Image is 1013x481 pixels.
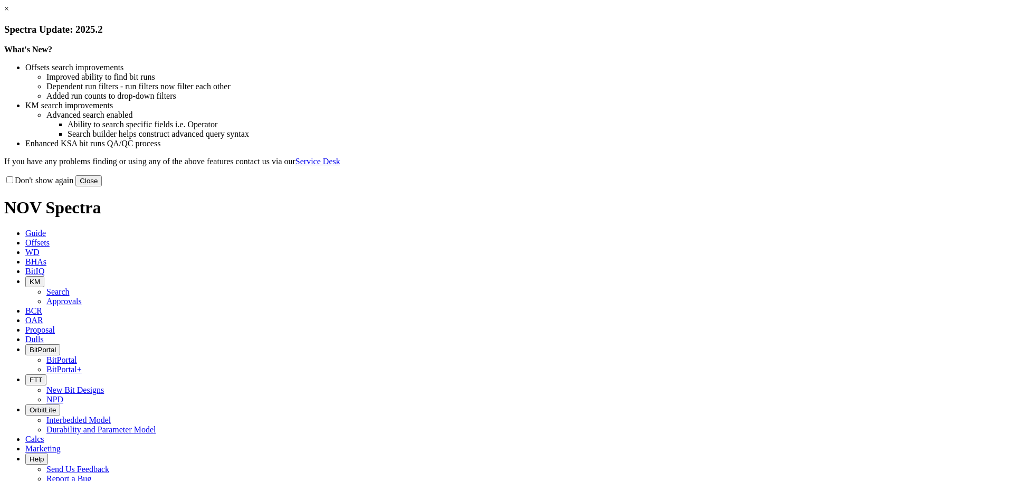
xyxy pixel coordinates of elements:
span: OrbitLite [30,406,56,414]
span: Marketing [25,444,61,453]
span: Dulls [25,335,44,344]
span: WD [25,248,40,257]
span: Calcs [25,435,44,444]
li: Added run counts to drop-down filters [46,91,1009,101]
input: Don't show again [6,176,13,183]
p: If you have any problems finding or using any of the above features contact us via our [4,157,1009,166]
h1: NOV Spectra [4,198,1009,218]
span: BHAs [25,257,46,266]
li: Enhanced KSA bit runs QA/QC process [25,139,1009,148]
a: New Bit Designs [46,385,104,394]
button: Close [75,175,102,186]
strong: What's New? [4,45,52,54]
label: Don't show again [4,176,73,185]
a: Service Desk [295,157,340,166]
a: Approvals [46,297,82,306]
a: NPD [46,395,63,404]
span: BitIQ [25,267,44,276]
span: FTT [30,376,42,384]
h3: Spectra Update: 2025.2 [4,24,1009,35]
li: Search builder helps construct advanced query syntax [68,129,1009,139]
span: Help [30,455,44,463]
span: BCR [25,306,42,315]
a: × [4,4,9,13]
span: Offsets [25,238,50,247]
a: Send Us Feedback [46,465,109,474]
span: KM [30,278,40,286]
a: Interbedded Model [46,416,111,425]
a: Durability and Parameter Model [46,425,156,434]
li: Ability to search specific fields i.e. Operator [68,120,1009,129]
li: KM search improvements [25,101,1009,110]
li: Dependent run filters - run filters now filter each other [46,82,1009,91]
span: OAR [25,316,43,325]
li: Improved ability to find bit runs [46,72,1009,82]
li: Offsets search improvements [25,63,1009,72]
a: BitPortal [46,355,77,364]
li: Advanced search enabled [46,110,1009,120]
span: Proposal [25,325,55,334]
a: BitPortal+ [46,365,82,374]
a: Search [46,287,70,296]
span: BitPortal [30,346,56,354]
span: Guide [25,229,46,238]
